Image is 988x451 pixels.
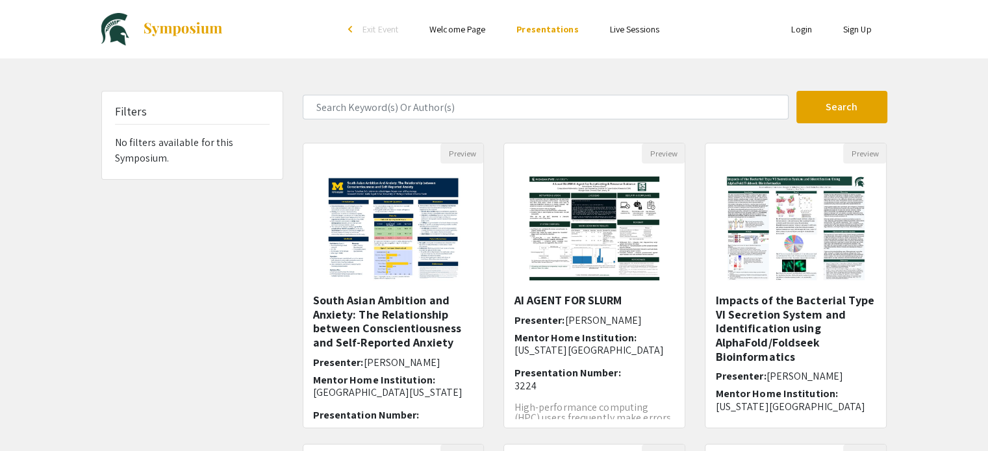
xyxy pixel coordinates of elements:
[514,314,675,326] h6: Presenter:
[843,143,886,164] button: Preview
[348,25,356,33] div: arrow_back_ios
[503,143,685,428] div: Open Presentation <p><span style="color: rgb(0, 0, 0);">AI AGENT FOR SLURM</span></p>
[514,366,620,380] span: Presentation Number:
[766,369,842,383] span: [PERSON_NAME]
[142,21,223,37] img: Symposium by ForagerOne
[705,143,887,428] div: Open Presentation <h3>Impacts of the Bacterial Type VI Secretion System and Identification using ...
[311,164,475,293] img: <p><br></p><p>South Asian Ambition and Anxiety:&nbsp;</p><p>The Relationship between Conscientiou...
[516,164,672,293] img: <p><span style="color: rgb(0, 0, 0);">AI AGENT FOR SLURM</span></p>
[516,23,578,35] a: Presentations
[115,104,147,119] h5: Filters
[102,91,283,179] div: No filters available for this Symposium.
[791,23,812,35] a: Login
[514,344,675,356] p: [US_STATE][GEOGRAPHIC_DATA]
[642,143,685,164] button: Preview
[715,293,876,363] h5: Impacts of the Bacterial Type VI Secretion System and Identification using AlphaFold/Foldseek Bio...
[303,143,485,428] div: Open Presentation <p><br></p><p>South Asian Ambition and Anxiety:&nbsp;</p><p>The Relationship be...
[10,393,55,441] iframe: Chat
[303,95,789,119] input: Search Keyword(s) Or Author(s)
[714,164,878,293] img: <h3>Impacts of the Bacterial Type VI Secretion System and Identification using AlphaFold/Foldseek...
[440,143,483,164] button: Preview
[796,91,887,123] button: Search
[101,13,223,45] a: Mid-Michigan Symposium for Undergraduate Research Experiences 2025
[715,400,876,413] p: [US_STATE][GEOGRAPHIC_DATA]
[313,386,474,398] p: [GEOGRAPHIC_DATA][US_STATE]
[843,23,872,35] a: Sign Up
[364,356,440,369] span: [PERSON_NAME]
[313,373,435,387] span: Mentor Home Institution:
[313,356,474,369] h6: Presenter:
[362,23,398,35] span: Exit Event
[715,387,837,400] span: Mentor Home Institution:
[429,23,485,35] a: Welcome Page
[313,293,474,349] h5: South Asian Ambition and Anxiety: The Relationship between Conscientiousness and Self-Reported An...
[715,370,876,382] h6: Presenter:
[101,13,129,45] img: Mid-Michigan Symposium for Undergraduate Research Experiences 2025
[514,380,675,392] p: 3224
[610,23,659,35] a: Live Sessions
[514,402,675,444] p: High-performance computing (HPC) users frequently make errors when writing batch job submission s...
[514,331,636,345] span: Mentor Home Institution:
[564,313,641,327] span: [PERSON_NAME]
[514,293,675,308] h5: AI AGENT FOR SLURM
[313,408,420,422] span: Presentation Number:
